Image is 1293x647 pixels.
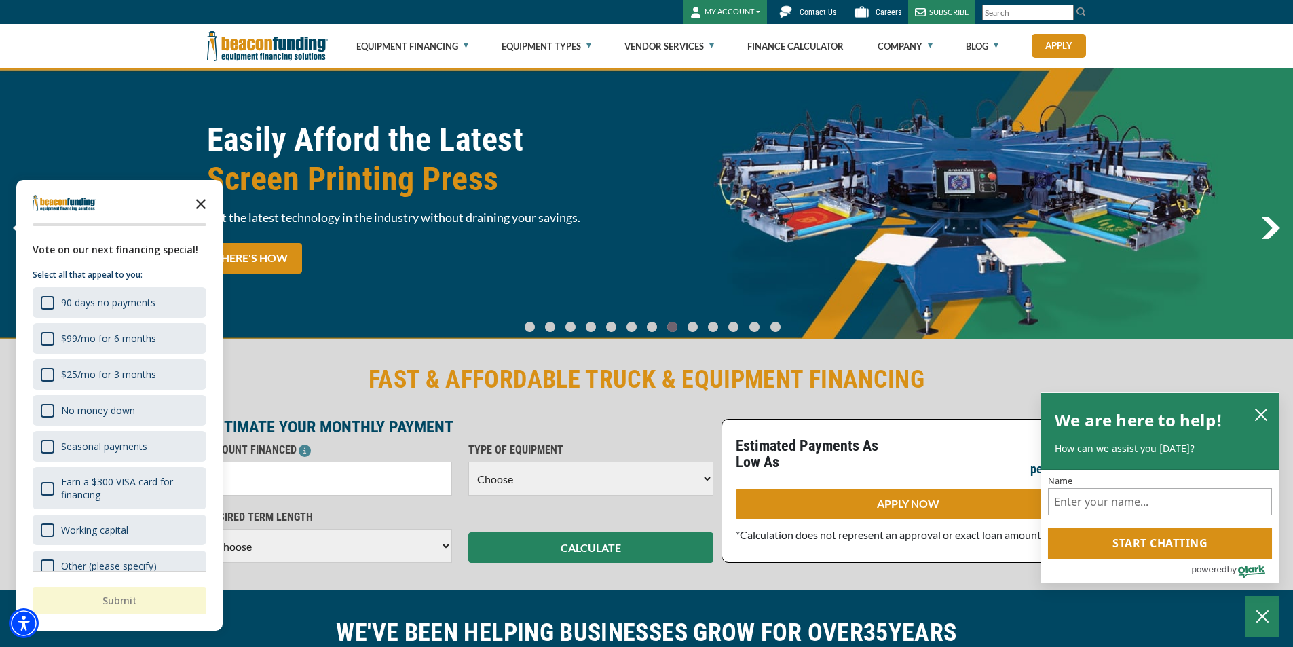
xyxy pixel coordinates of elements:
button: close chatbox [1250,405,1272,424]
p: Estimated Payments As Low As [736,438,900,470]
a: Go To Slide 7 [664,321,680,333]
img: Beacon Funding Corporation logo [207,24,328,68]
a: previous [13,217,31,239]
div: olark chatbox [1041,392,1279,584]
img: Company logo [33,195,96,211]
a: Go To Slide 2 [562,321,578,333]
div: $99/mo for 6 months [61,332,156,345]
a: Go To Slide 6 [643,321,660,333]
span: 35 [863,618,888,647]
span: powered [1191,561,1226,578]
a: Clear search text [1060,7,1070,18]
img: Search [1076,6,1087,17]
a: Go To Slide 5 [623,321,639,333]
img: Right Navigator [1261,217,1280,239]
span: Get the latest technology in the industry without draining your savings. [207,209,639,226]
div: 90 days no payments [33,287,206,318]
a: Go To Slide 4 [603,321,619,333]
a: Blog [966,24,998,68]
input: Search [982,5,1074,20]
a: APPLY NOW [736,489,1081,519]
span: Careers [876,7,901,17]
div: No money down [61,404,135,417]
a: HERE'S HOW [207,243,302,274]
a: Equipment Financing [356,24,468,68]
div: Seasonal payments [61,440,147,453]
input: Name [1048,488,1272,515]
div: Earn a $300 VISA card for financing [33,467,206,509]
a: Apply [1032,34,1086,58]
a: Go To Slide 10 [725,321,742,333]
h2: FAST & AFFORDABLE TRUCK & EQUIPMENT FINANCING [207,364,1087,395]
a: Company [878,24,933,68]
label: Name [1048,477,1272,485]
a: Powered by Olark [1191,559,1279,583]
a: Go To Slide 1 [542,321,558,333]
div: Earn a $300 VISA card for financing [61,475,198,501]
span: *Calculation does not represent an approval or exact loan amount. [736,528,1043,541]
div: $99/mo for 6 months [33,323,206,354]
span: Contact Us [800,7,836,17]
a: Go To Slide 8 [684,321,700,333]
div: Seasonal payments [33,431,206,462]
div: Working capital [33,515,206,545]
a: Go To Slide 9 [705,321,721,333]
a: Finance Calculator [747,24,844,68]
button: Start chatting [1048,528,1272,559]
a: Equipment Types [502,24,591,68]
a: Vendor Services [624,24,714,68]
div: 90 days no payments [61,296,155,309]
a: Go To Slide 0 [521,321,538,333]
p: DESIRED TERM LENGTH [207,509,452,525]
div: Survey [16,180,223,631]
p: ESTIMATE YOUR MONTHLY PAYMENT [207,419,713,435]
div: Other (please specify) [33,551,206,581]
a: Go To Slide 12 [767,321,784,333]
span: Screen Printing Press [207,160,639,199]
p: AMOUNT FINANCED [207,442,452,458]
button: Close Chatbox [1245,596,1279,637]
div: $25/mo for 3 months [33,359,206,390]
p: TYPE OF EQUIPMENT [468,442,713,458]
button: Close the survey [187,189,214,217]
p: Select all that appeal to you: [33,268,206,282]
div: Accessibility Menu [9,608,39,638]
a: next [1261,217,1280,239]
input: $ [207,462,452,496]
div: $25/mo for 3 months [61,368,156,381]
img: Left Navigator [13,217,31,239]
h1: Easily Afford the Latest [207,120,639,199]
div: Other (please specify) [61,559,157,572]
span: by [1227,561,1237,578]
p: How can we assist you [DATE]? [1055,442,1265,456]
div: Working capital [61,523,128,536]
button: CALCULATE [468,532,713,563]
h2: We are here to help! [1055,407,1222,434]
div: No money down [33,395,206,426]
a: Go To Slide 11 [746,321,763,333]
p: per month [1030,461,1081,477]
a: Go To Slide 3 [582,321,599,333]
div: Vote on our next financing special! [33,242,206,257]
button: Submit [33,587,206,614]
